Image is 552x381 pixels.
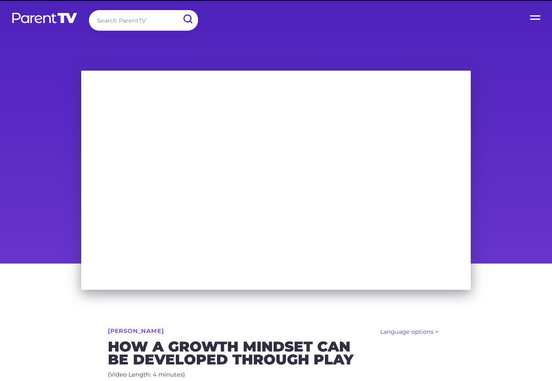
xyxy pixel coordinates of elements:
[105,87,238,98] p: To see the whole thing, rent or subscribe.
[177,10,198,28] input: Submit
[87,76,178,88] p: You're watching a free clip.
[11,12,78,24] img: parenttv-logo-white.4c85aaf.svg
[89,10,198,31] input: Search ParentTV
[108,328,164,334] a: [PERSON_NAME]
[108,340,444,366] h2: How a growth mindset can be developed through play
[108,370,444,380] p: (Video Length: 4 minutes)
